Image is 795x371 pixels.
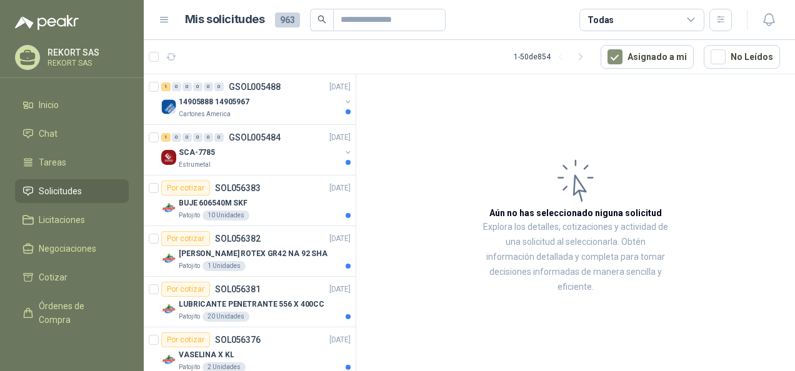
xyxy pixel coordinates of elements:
[202,210,249,220] div: 10 Unidades
[202,261,246,271] div: 1 Unidades
[704,45,780,69] button: No Leídos
[215,184,261,192] p: SOL056383
[144,226,356,277] a: Por cotizarSOL056382[DATE] Company Logo[PERSON_NAME] ROTEX GR42 NA 92 SHAPatojito1 Unidades
[15,122,129,146] a: Chat
[15,93,129,117] a: Inicio
[179,299,324,310] p: LUBRICANTE PENETRANTE 556 X 400CC
[161,200,176,215] img: Company Logo
[329,334,351,346] p: [DATE]
[179,248,327,260] p: [PERSON_NAME] ROTEX GR42 NA 92 SHA
[39,156,66,169] span: Tareas
[39,127,57,141] span: Chat
[214,82,224,91] div: 0
[15,208,129,232] a: Licitaciones
[202,312,249,322] div: 20 Unidades
[179,197,247,209] p: BUJE 606540M SKF
[215,335,261,344] p: SOL056376
[317,15,326,24] span: search
[182,133,192,142] div: 0
[215,234,261,243] p: SOL056382
[161,150,176,165] img: Company Logo
[275,12,300,27] span: 963
[601,45,694,69] button: Asignado a mi
[193,82,202,91] div: 0
[161,130,353,170] a: 1 0 0 0 0 0 GSOL005484[DATE] Company LogoSCA-7785Estrumetal
[15,294,129,332] a: Órdenes de Compra
[179,261,200,271] p: Patojito
[15,237,129,260] a: Negociaciones
[193,133,202,142] div: 0
[329,81,351,93] p: [DATE]
[215,285,261,294] p: SOL056381
[39,270,67,284] span: Cotizar
[329,233,351,245] p: [DATE]
[185,11,265,29] h1: Mis solicitudes
[15,15,79,30] img: Logo peakr
[179,210,200,220] p: Patojito
[47,48,126,57] p: REKORT SAS
[214,133,224,142] div: 0
[179,96,249,108] p: 14905888 14905967
[47,59,126,67] p: REKORT SAS
[161,79,353,119] a: 1 0 0 0 0 0 GSOL005488[DATE] Company Logo14905888 14905967Cartones America
[144,277,356,327] a: Por cotizarSOL056381[DATE] Company LogoLUBRICANTE PENETRANTE 556 X 400CCPatojito20 Unidades
[489,206,662,220] h3: Aún no has seleccionado niguna solicitud
[39,242,96,255] span: Negociaciones
[179,109,231,119] p: Cartones America
[39,98,59,112] span: Inicio
[229,82,281,91] p: GSOL005488
[204,82,213,91] div: 0
[329,132,351,144] p: [DATE]
[179,349,234,361] p: VASELINA X KL
[172,133,181,142] div: 0
[15,151,129,174] a: Tareas
[161,302,176,317] img: Company Logo
[329,284,351,295] p: [DATE]
[587,13,614,27] div: Todas
[229,133,281,142] p: GSOL005484
[161,251,176,266] img: Company Logo
[161,99,176,114] img: Company Logo
[204,133,213,142] div: 0
[161,82,171,91] div: 1
[161,181,210,195] div: Por cotizar
[15,265,129,289] a: Cotizar
[39,299,117,327] span: Órdenes de Compra
[161,231,210,246] div: Por cotizar
[329,182,351,194] p: [DATE]
[39,213,85,227] span: Licitaciones
[161,133,171,142] div: 1
[481,220,670,295] p: Explora los detalles, cotizaciones y actividad de una solicitud al seleccionarla. Obtén informaci...
[15,179,129,203] a: Solicitudes
[161,282,210,297] div: Por cotizar
[182,82,192,91] div: 0
[514,47,591,67] div: 1 - 50 de 854
[179,160,211,170] p: Estrumetal
[15,337,129,360] a: Remisiones
[144,176,356,226] a: Por cotizarSOL056383[DATE] Company LogoBUJE 606540M SKFPatojito10 Unidades
[161,352,176,367] img: Company Logo
[172,82,181,91] div: 0
[179,312,200,322] p: Patojito
[39,184,82,198] span: Solicitudes
[179,147,215,159] p: SCA-7785
[161,332,210,347] div: Por cotizar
